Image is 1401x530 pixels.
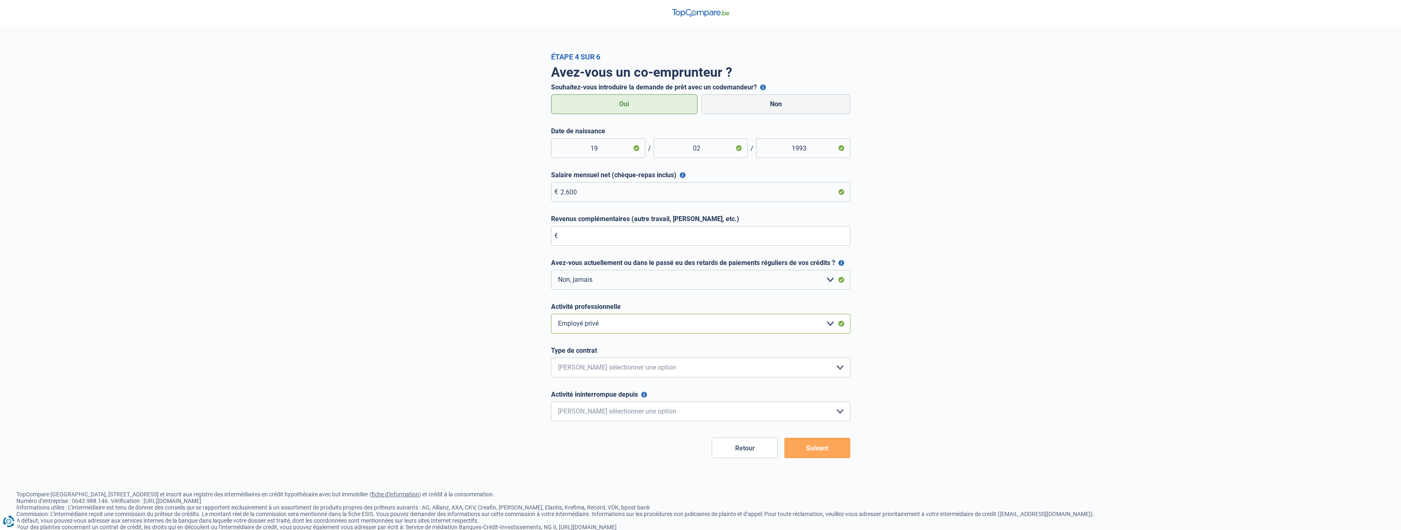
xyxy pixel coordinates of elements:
label: Date de naissance [551,127,850,135]
label: Activité ininterrompue depuis [551,391,850,398]
input: Mois (MM) [654,138,748,158]
label: Activité professionnelle [551,303,850,311]
div: Étape 4 sur 6 [551,53,850,61]
span: / [748,144,756,152]
label: Souhaitez-vous introduire la demande de prêt avec un codemandeur? [551,83,850,91]
span: / [645,144,654,152]
label: Revenus complémentaires (autre travail, [PERSON_NAME], etc.) [551,215,850,223]
label: Oui [551,94,698,114]
button: Souhaitez-vous introduire la demande de prêt avec un codemandeur? [760,85,766,90]
button: Avez-vous actuellement ou dans le passé eu des retards de paiements réguliers de vos crédits ? [838,260,844,266]
img: TopCompare Logo [672,9,729,17]
button: Suivant [784,438,850,458]
label: Non [702,94,850,114]
input: Jour (JJ) [551,138,645,158]
h1: Avez-vous un co-emprunteur ? [551,64,850,80]
span: € [554,232,558,240]
label: Salaire mensuel net (chèque-repas inclus) [551,171,850,179]
button: Retour [712,438,778,458]
input: Année (AAAA) [756,138,850,158]
label: Avez-vous actuellement ou dans le passé eu des retards de paiements réguliers de vos crédits ? [551,259,850,267]
a: fiche d'information [371,491,419,498]
button: Salaire mensuel net (chèque-repas inclus) [680,172,686,178]
button: Activité ininterrompue depuis [641,392,647,397]
span: € [554,188,558,196]
label: Type de contrat [551,347,850,354]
